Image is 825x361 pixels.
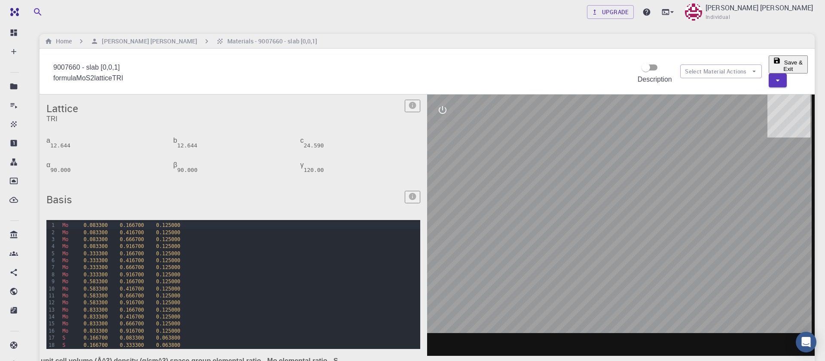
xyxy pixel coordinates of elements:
[94,74,112,82] span: lattice
[46,236,56,243] div: 3
[83,251,107,257] span: 0.333300
[83,286,107,292] span: 0.583300
[62,272,68,278] span: Mo
[83,222,107,228] span: 0.083300
[43,37,319,46] nav: breadcrumb
[46,349,56,355] div: 19
[156,286,180,292] span: 0.125000
[156,243,180,249] span: 0.125000
[50,167,70,173] pre: 90.000
[769,55,808,73] button: Save & Exit
[83,229,107,236] span: 0.083300
[156,328,180,334] span: 0.125000
[156,300,180,306] span: 0.125000
[62,349,65,355] span: S
[156,335,180,341] span: 0.063800
[62,236,68,242] span: Mo
[706,13,730,21] span: Individual
[796,332,816,352] div: Open Intercom Messenger
[587,5,634,19] a: Upgrade
[120,272,144,278] span: 0.916700
[62,300,68,306] span: Mo
[83,264,107,270] span: 0.333300
[46,320,56,327] div: 15
[46,115,58,122] span: TRI
[62,314,68,320] span: Mo
[83,278,107,285] span: 0.583300
[120,335,144,341] span: 0.083300
[638,76,672,83] span: Description
[62,286,68,292] span: Mo
[83,257,107,263] span: 0.333300
[156,321,180,327] span: 0.125000
[46,101,405,115] span: Lattice
[76,74,94,82] span: MoS2
[62,264,68,270] span: Mo
[46,306,56,313] div: 13
[62,229,68,236] span: Mo
[83,314,107,320] span: 0.833300
[224,37,317,46] h6: Materials - 9007660 - slab [0,0,1]
[46,229,56,236] div: 2
[83,349,107,355] span: 0.166700
[83,321,107,327] span: 0.833300
[405,100,420,112] button: info
[120,286,144,292] span: 0.416700
[62,278,68,285] span: Mo
[156,222,180,228] span: 0.125000
[120,342,144,348] span: 0.333300
[83,243,107,249] span: 0.083300
[300,137,304,144] span: c
[46,292,56,299] div: 11
[46,257,56,264] div: 6
[62,342,65,348] span: S
[83,342,107,348] span: 0.166700
[120,349,144,355] span: 0.583300
[62,243,68,249] span: Mo
[680,64,762,78] button: Select Material Actions
[120,300,144,306] span: 0.916700
[83,335,107,341] span: 0.166700
[62,335,65,341] span: S
[62,328,68,334] span: Mo
[156,349,180,355] span: 0.063800
[62,257,68,263] span: Mo
[120,264,144,270] span: 0.666700
[120,293,144,299] span: 0.666700
[46,278,56,285] div: 9
[50,142,70,149] pre: 12.644
[156,307,180,313] span: 0.125000
[177,167,198,173] pre: 90.000
[46,327,56,334] div: 16
[156,257,180,263] span: 0.125000
[156,278,180,285] span: 0.125000
[156,236,180,242] span: 0.125000
[120,328,144,334] span: 0.916700
[156,314,180,320] span: 0.125000
[62,251,68,257] span: Mo
[46,222,56,229] div: 1
[7,8,19,16] img: logo
[120,251,144,257] span: 0.166700
[120,314,144,320] span: 0.416700
[83,328,107,334] span: 0.833300
[156,342,180,348] span: 0.063800
[706,3,813,13] p: [PERSON_NAME] [PERSON_NAME]
[405,191,420,203] button: info
[46,243,56,250] div: 4
[62,307,68,313] span: Mo
[62,222,68,228] span: Mo
[120,222,144,228] span: 0.166700
[83,293,107,299] span: 0.583300
[46,299,56,306] div: 12
[83,307,107,313] span: 0.833300
[120,257,144,263] span: 0.416700
[46,334,56,341] div: 17
[62,321,68,327] span: Mo
[120,229,144,236] span: 0.416700
[304,142,324,149] pre: 24.590
[52,37,72,46] h6: Home
[46,264,56,271] div: 7
[83,272,107,278] span: 0.333300
[17,6,48,14] span: Support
